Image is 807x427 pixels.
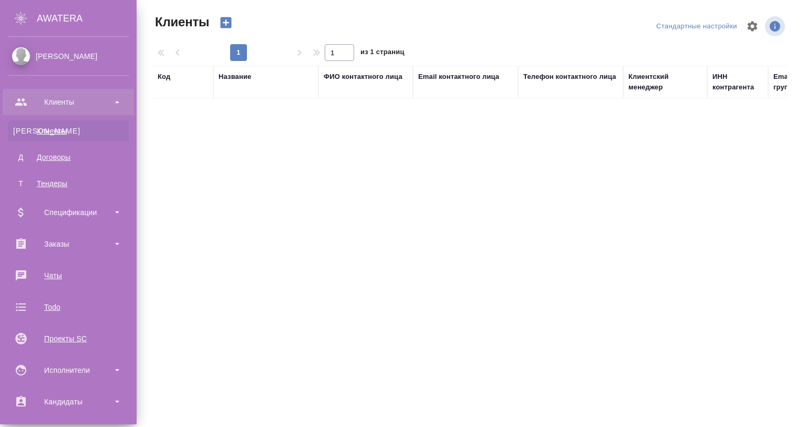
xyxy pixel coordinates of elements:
[3,294,134,320] a: Todo
[8,205,129,220] div: Спецификации
[8,268,129,283] div: Чаты
[8,147,129,168] a: ДДоговоры
[8,331,129,347] div: Проекты SC
[8,236,129,252] div: Заказы
[13,126,123,136] div: Клиенты
[324,72,402,82] div: ФИО контактного лица
[158,72,170,82] div: Код
[628,72,702,93] div: Клиентский менеджер
[8,50,129,62] div: [PERSON_NAME]
[418,72,499,82] div: Email контактного лица
[13,178,123,189] div: Тендеры
[765,16,787,36] span: Посмотреть информацию
[740,14,765,39] span: Настроить таблицу
[8,394,129,410] div: Кандидаты
[523,72,616,82] div: Телефон контактного лица
[13,152,123,162] div: Договоры
[8,94,129,110] div: Клиенты
[8,120,129,141] a: [PERSON_NAME]Клиенты
[152,14,209,30] span: Клиенты
[3,262,134,289] a: Чаты
[8,173,129,194] a: ТТендеры
[712,72,763,93] div: ИНН контрагента
[213,14,239,32] button: Создать
[360,46,405,61] span: из 1 страниц
[8,299,129,315] div: Todo
[8,362,129,378] div: Исполнители
[219,72,251,82] div: Название
[37,8,137,29] div: AWATERA
[654,18,740,35] div: split button
[3,326,134,352] a: Проекты SC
